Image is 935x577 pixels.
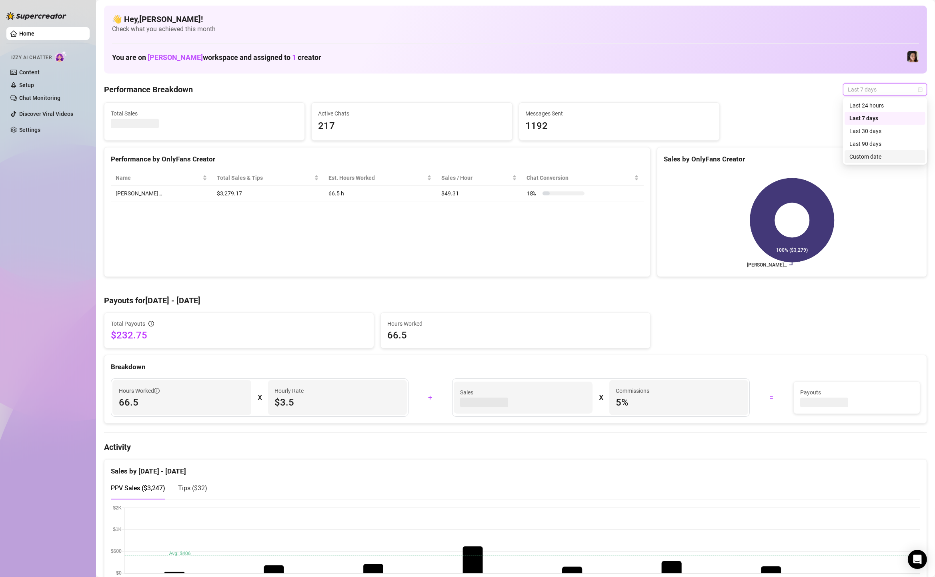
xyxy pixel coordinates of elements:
span: Check what you achieved this month [112,25,919,34]
th: Total Sales & Tips [212,170,324,186]
span: Izzy AI Chatter [11,54,52,62]
span: Total Sales [111,109,298,118]
div: Last 24 hours [845,99,925,112]
span: Tips ( $32 ) [178,484,207,492]
h1: You are on workspace and assigned to creator [112,53,321,62]
span: 18 % [527,189,539,198]
span: Payouts [800,388,913,397]
span: 66.5 [387,329,644,342]
div: X [258,391,262,404]
th: Chat Conversion [522,170,644,186]
a: Discover Viral Videos [19,111,73,117]
td: $3,279.17 [212,186,324,201]
div: Performance by OnlyFans Creator [111,154,644,165]
span: $232.75 [111,329,367,342]
span: Sales [460,388,586,397]
div: Last 30 days [849,127,921,135]
span: [PERSON_NAME] [148,53,203,62]
div: Custom date [845,150,925,163]
span: 66.5 [119,396,245,409]
span: 1 [292,53,296,62]
span: Messages Sent [526,109,713,118]
div: X [599,391,603,404]
div: Last 90 days [849,139,921,148]
h4: Payouts for [DATE] - [DATE] [104,295,927,306]
span: Total Sales & Tips [217,173,313,182]
span: info-circle [154,388,160,394]
span: 217 [318,119,505,134]
text: [PERSON_NAME]… [747,262,787,268]
span: Hours Worked [387,319,644,328]
a: Settings [19,127,40,133]
h4: Activity [104,442,927,453]
span: PPV Sales ( $3,247 ) [111,484,165,492]
article: Hourly Rate [274,386,304,395]
span: Hours Worked [119,386,160,395]
span: Total Payouts [111,319,145,328]
img: AI Chatter [55,51,67,62]
span: calendar [918,87,923,92]
a: Home [19,30,34,37]
span: Chat Conversion [527,173,633,182]
h4: 👋 Hey, [PERSON_NAME] ! [112,14,919,25]
span: Sales / Hour [441,173,511,182]
div: Last 7 days [849,114,921,123]
span: Last 7 days [848,84,922,96]
td: [PERSON_NAME]… [111,186,212,201]
div: Last 30 days [845,125,925,137]
div: Open Intercom Messenger [908,550,927,569]
td: $49.31 [436,186,522,201]
div: Breakdown [111,362,920,372]
div: Last 90 days [845,137,925,150]
div: Custom date [849,152,921,161]
span: Name [116,173,201,182]
div: Sales by [DATE] - [DATE] [111,460,920,477]
div: Last 24 hours [849,101,921,110]
th: Sales / Hour [436,170,522,186]
img: Luna [907,51,919,62]
td: 66.5 h [324,186,436,201]
div: = [755,391,789,404]
span: 1192 [526,119,713,134]
img: logo-BBDzfeDw.svg [6,12,66,20]
span: info-circle [148,321,154,326]
h4: Performance Breakdown [104,84,193,95]
div: Sales by OnlyFans Creator [664,154,920,165]
span: $3.5 [274,396,400,409]
article: Commissions [616,386,649,395]
a: Setup [19,82,34,88]
span: 5 % [616,396,742,409]
a: Content [19,69,40,76]
div: Last 7 days [845,112,925,125]
div: Est. Hours Worked [328,173,425,182]
span: Active Chats [318,109,505,118]
div: + [413,391,447,404]
a: Chat Monitoring [19,95,60,101]
th: Name [111,170,212,186]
